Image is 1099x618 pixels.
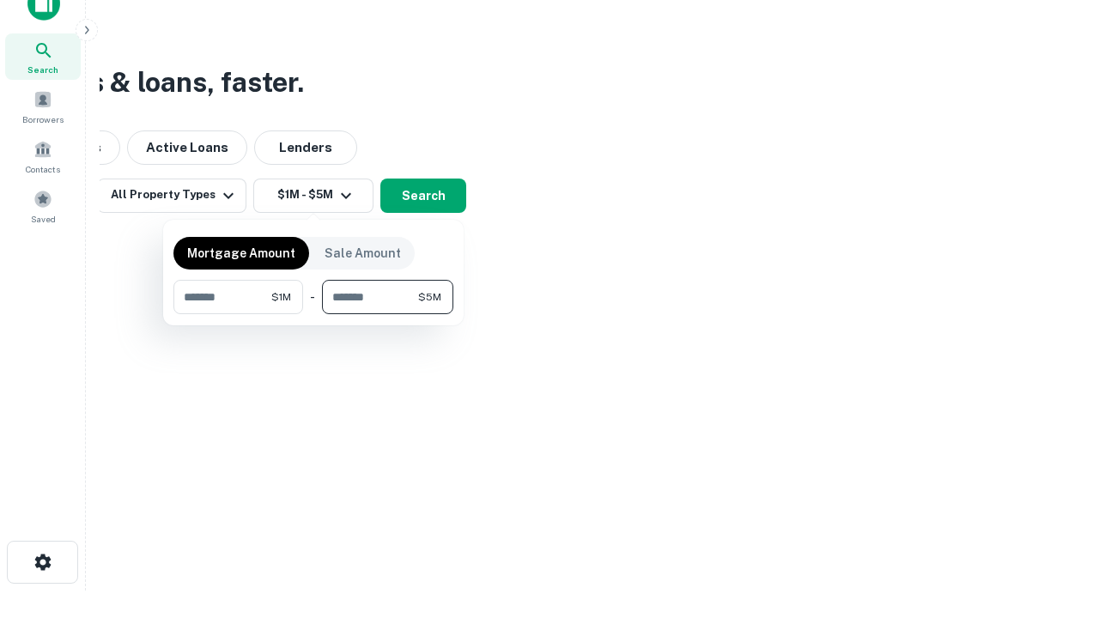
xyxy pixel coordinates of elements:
[187,244,295,263] p: Mortgage Amount
[271,289,291,305] span: $1M
[1013,481,1099,563] iframe: Chat Widget
[325,244,401,263] p: Sale Amount
[418,289,441,305] span: $5M
[310,280,315,314] div: -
